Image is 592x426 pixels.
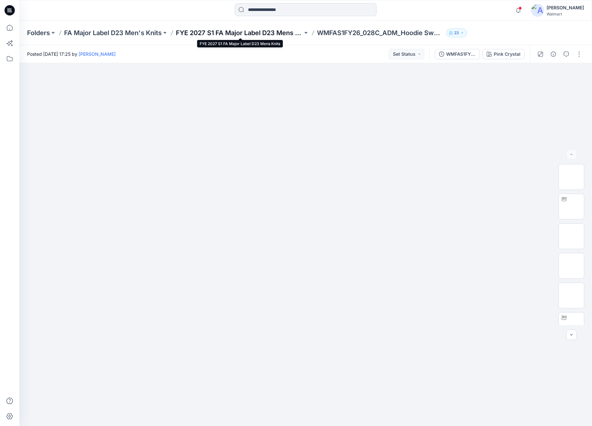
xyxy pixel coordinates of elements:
button: 23 [446,28,467,37]
button: WMFAS1FY26_028C_ADM_Hoodie Sweater(TM) [435,49,480,59]
p: 23 [454,29,459,36]
p: WMFAS1FY26_028C_ADM_Hoodie Sweater(TM) [317,28,444,37]
a: FA Major Label D23 Men's Knits [64,28,162,37]
button: Pink Crystal [482,49,525,59]
span: Posted [DATE] 17:25 by [27,51,116,57]
a: [PERSON_NAME] [79,51,116,57]
div: Walmart [547,12,584,16]
a: FYE 2027 S1 FA Major Label D23 Mens Knits [176,28,303,37]
a: Folders [27,28,50,37]
div: [PERSON_NAME] [547,4,584,12]
button: Details [548,49,559,59]
div: Pink Crystal [494,51,520,58]
img: avatar [531,4,544,17]
div: WMFAS1FY26_028C_ADM_Hoodie Sweater(TM) [446,51,476,58]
